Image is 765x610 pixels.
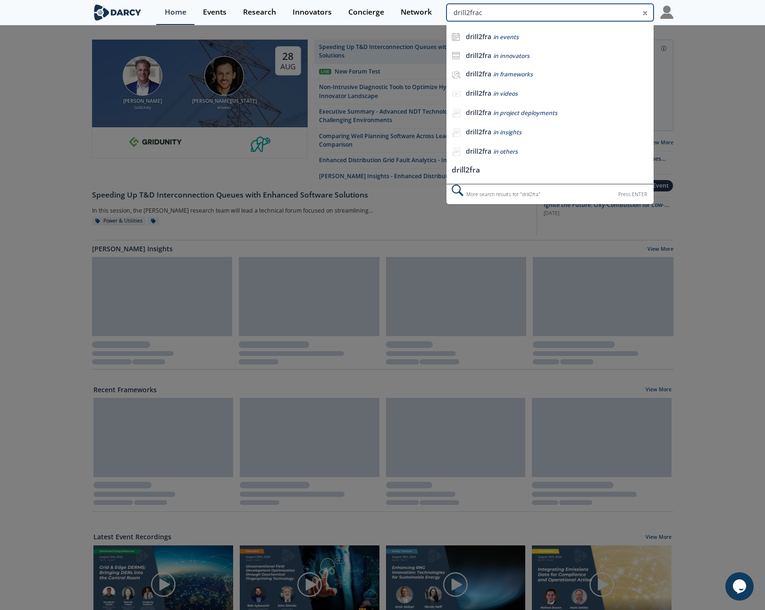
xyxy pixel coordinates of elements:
span: in events [493,33,519,41]
div: Events [203,8,227,16]
img: icon [452,51,460,60]
span: in videos [493,90,518,98]
div: Press ENTER [618,190,647,199]
b: drill2fra [466,147,491,156]
span: in project deployments [493,109,557,117]
b: drill2fra [466,108,491,117]
img: Profile [660,6,673,19]
div: More search results for " drill2fra " [446,184,653,204]
iframe: chat widget [725,572,756,601]
span: in frameworks [493,70,533,78]
li: drill2fra [446,162,653,179]
img: logo-wide.svg [92,4,143,21]
div: Research [243,8,276,16]
img: icon [452,33,460,41]
div: Innovators [293,8,332,16]
span: in others [493,148,518,156]
div: Network [401,8,432,16]
div: Concierge [348,8,384,16]
b: drill2fra [466,69,491,78]
input: Advanced Search [446,4,653,21]
span: in insights [493,128,521,136]
div: Home [165,8,186,16]
b: drill2fra [466,127,491,136]
b: drill2fra [466,51,491,60]
b: drill2fra [466,89,491,98]
span: in innovators [493,52,530,60]
b: drill2fra [466,32,491,41]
